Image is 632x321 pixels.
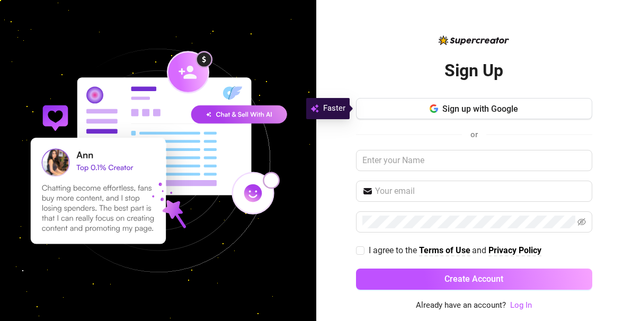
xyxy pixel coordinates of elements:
a: Log In [510,299,532,312]
input: Your email [375,185,586,198]
span: Faster [323,102,345,115]
span: eye-invisible [577,218,586,226]
span: or [470,130,478,139]
input: Enter your Name [356,150,592,171]
a: Terms of Use [419,245,470,256]
button: Create Account [356,269,592,290]
span: I agree to the [369,245,419,255]
h2: Sign Up [444,60,503,82]
img: svg%3e [310,102,319,115]
span: and [472,245,488,255]
span: Already have an account? [416,299,506,312]
button: Sign up with Google [356,98,592,119]
a: Log In [510,300,532,310]
span: Sign up with Google [442,104,518,114]
strong: Privacy Policy [488,245,541,255]
img: logo-BBDzfeDw.svg [439,35,509,45]
strong: Terms of Use [419,245,470,255]
a: Privacy Policy [488,245,541,256]
span: Create Account [444,274,503,284]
